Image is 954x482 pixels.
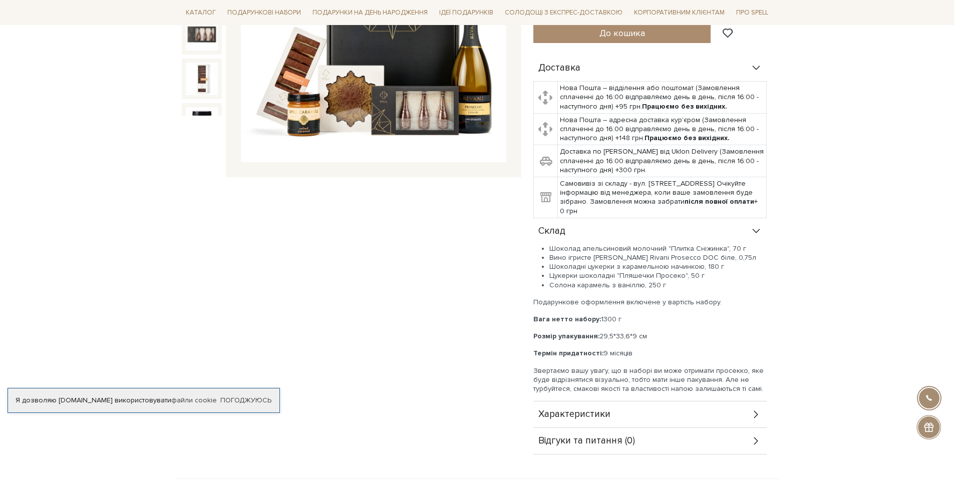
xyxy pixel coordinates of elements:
span: Доставка [538,64,580,73]
img: Подарунок Збирач посмішок [186,107,218,139]
p: Подарункове оформлення включене у вартість набору. [533,298,767,307]
a: Каталог [182,5,220,21]
b: Працюємо без вихідних. [642,102,727,111]
span: Характеристики [538,410,610,419]
button: До кошика [533,23,711,43]
li: Вино ігристе [PERSON_NAME] Rivani Prosecco DOC біле, 0,75л [549,253,767,262]
a: Ідеї подарунків [435,5,497,21]
li: Солона карамель з ваніллю, 250 г [549,281,767,290]
p: 1300 г [533,315,767,324]
li: Шоколадні цукерки з карамельною начинкою, 180 г [549,262,767,271]
a: Подарункові набори [223,5,305,21]
b: Вага нетто набору: [533,315,601,323]
p: 9 місяців [533,349,767,358]
span: Склад [538,227,565,236]
b: після повної оплати [685,197,754,206]
p: 29,5*33,6*9 см [533,332,767,341]
li: Шоколад апельсиновий молочний "Плитка Сніжинка", 70 г [549,244,767,253]
span: Відгуки та питання (0) [538,436,635,445]
div: Я дозволяю [DOMAIN_NAME] використовувати [8,396,279,405]
img: Подарунок Збирач посмішок [186,19,218,51]
a: Подарунки на День народження [308,5,432,21]
img: Подарунок Збирач посмішок [186,63,218,95]
td: Самовивіз зі складу - вул. [STREET_ADDRESS] Очікуйте інформацію від менеджера, коли ваше замовлен... [558,177,767,218]
a: Про Spell [732,5,772,21]
td: Доставка по [PERSON_NAME] від Uklon Delivery (Замовлення сплаченні до 16:00 відправляємо день в д... [558,145,767,177]
a: файли cookie [171,396,217,404]
li: Цукерки шоколадні "Пляшечки Просеко", 50 г [549,271,767,280]
td: Нова Пошта – відділення або поштомат (Замовлення сплаченні до 16:00 відправляємо день в день, піс... [558,82,767,114]
a: Солодощі з експрес-доставкою [501,4,626,21]
p: Звертаємо вашу увагу, що в наборі ви може отримати просекко, яке буде відрізнятися візуально, тоб... [533,366,767,394]
td: Нова Пошта – адресна доставка кур'єром (Замовлення сплаченні до 16:00 відправляємо день в день, п... [558,113,767,145]
a: Корпоративним клієнтам [630,5,729,21]
b: Розмір упакування: [533,332,599,340]
span: До кошика [599,28,645,39]
a: Погоджуюсь [220,396,271,405]
b: Термін придатності: [533,349,603,357]
b: Працюємо без вихідних. [645,134,730,142]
